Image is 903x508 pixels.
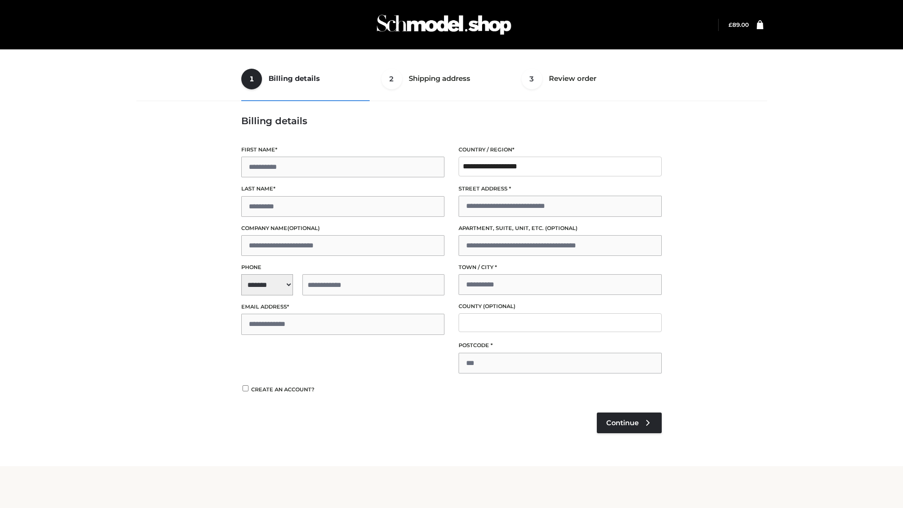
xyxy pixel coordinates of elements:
[459,263,662,272] label: Town / City
[459,302,662,311] label: County
[459,341,662,350] label: Postcode
[241,184,444,193] label: Last name
[459,184,662,193] label: Street address
[241,263,444,272] label: Phone
[729,21,732,28] span: £
[373,6,515,43] img: Schmodel Admin 964
[729,21,749,28] bdi: 89.00
[241,145,444,154] label: First name
[251,386,315,393] span: Create an account?
[597,413,662,433] a: Continue
[241,302,444,311] label: Email address
[483,303,515,310] span: (optional)
[545,225,578,231] span: (optional)
[459,224,662,233] label: Apartment, suite, unit, etc.
[287,225,320,231] span: (optional)
[729,21,749,28] a: £89.00
[241,115,662,127] h3: Billing details
[606,419,639,427] span: Continue
[459,145,662,154] label: Country / Region
[241,224,444,233] label: Company name
[241,385,250,391] input: Create an account?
